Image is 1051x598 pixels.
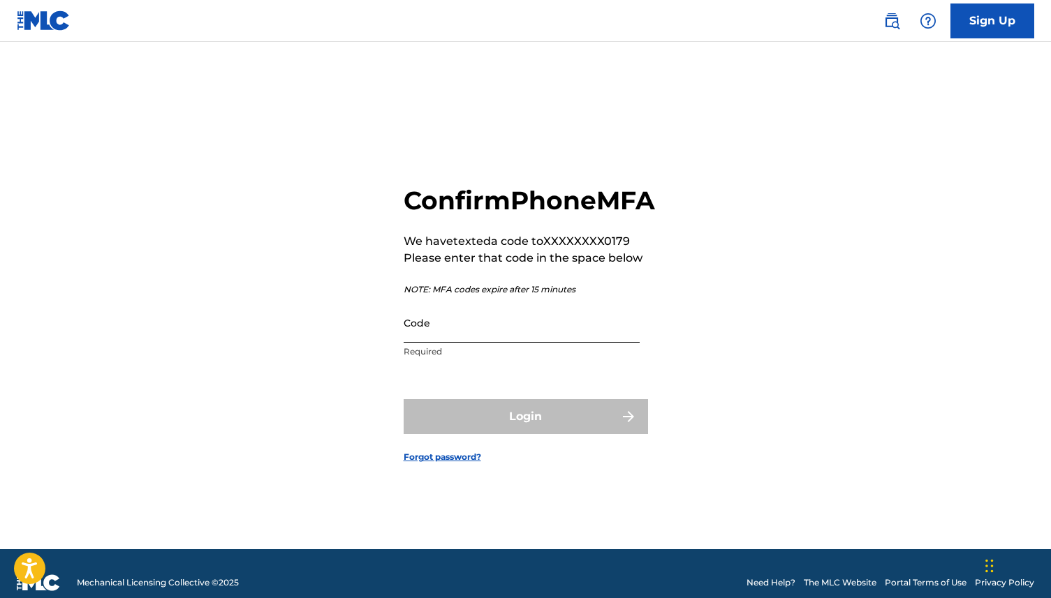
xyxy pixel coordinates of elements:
a: Portal Terms of Use [885,576,967,589]
a: Sign Up [950,3,1034,38]
p: Please enter that code in the space below [404,250,655,267]
a: Forgot password? [404,451,481,463]
p: Required [404,345,640,358]
div: Help [914,7,942,35]
img: MLC Logo [17,10,71,31]
span: Mechanical Licensing Collective © 2025 [77,576,239,589]
img: help [920,13,936,29]
a: Public Search [878,7,906,35]
p: We have texted a code to XXXXXXXX0179 [404,233,655,250]
iframe: Chat Widget [981,531,1051,598]
img: logo [17,574,60,591]
img: search [883,13,900,29]
a: The MLC Website [804,576,876,589]
p: NOTE: MFA codes expire after 15 minutes [404,283,655,296]
a: Privacy Policy [975,576,1034,589]
div: Drag [985,545,994,587]
a: Need Help? [747,576,795,589]
h2: Confirm Phone MFA [404,185,655,216]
